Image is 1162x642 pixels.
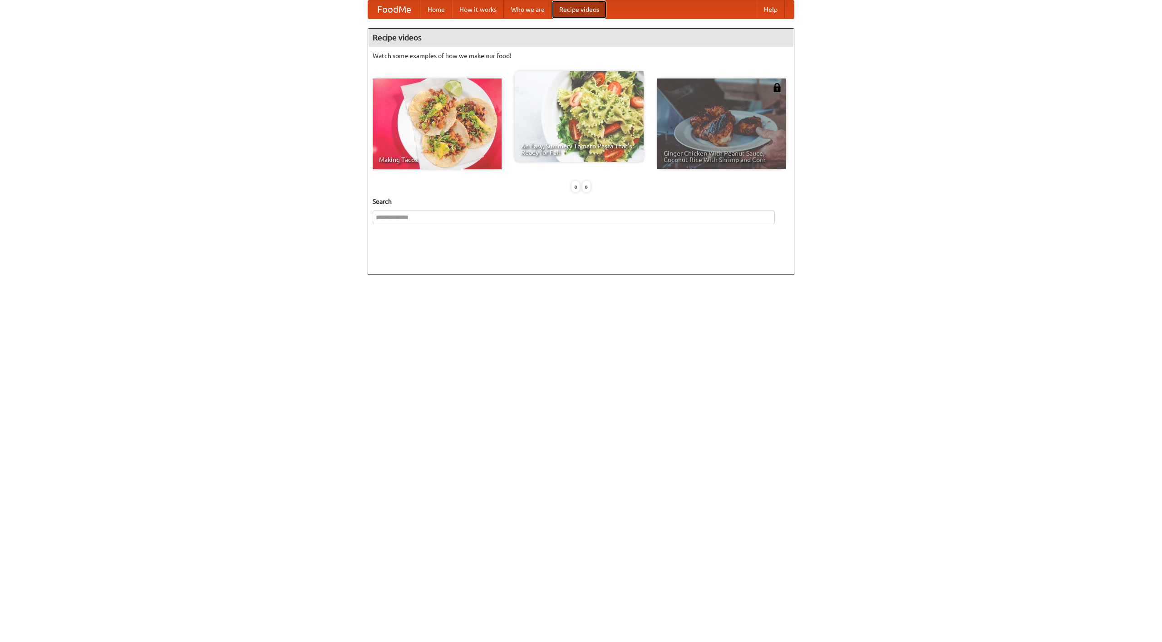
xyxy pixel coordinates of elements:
a: Recipe videos [552,0,606,19]
a: Who we are [504,0,552,19]
h4: Recipe videos [368,29,794,47]
div: « [571,181,580,192]
h5: Search [373,197,789,206]
div: » [582,181,591,192]
a: Making Tacos [373,78,502,169]
img: 483408.png [773,83,782,92]
a: FoodMe [368,0,420,19]
p: Watch some examples of how we make our food! [373,51,789,60]
a: An Easy, Summery Tomato Pasta That's Ready for Fall [515,71,644,162]
a: Help [757,0,785,19]
a: How it works [452,0,504,19]
span: An Easy, Summery Tomato Pasta That's Ready for Fall [521,143,637,156]
a: Home [420,0,452,19]
span: Making Tacos [379,157,495,163]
